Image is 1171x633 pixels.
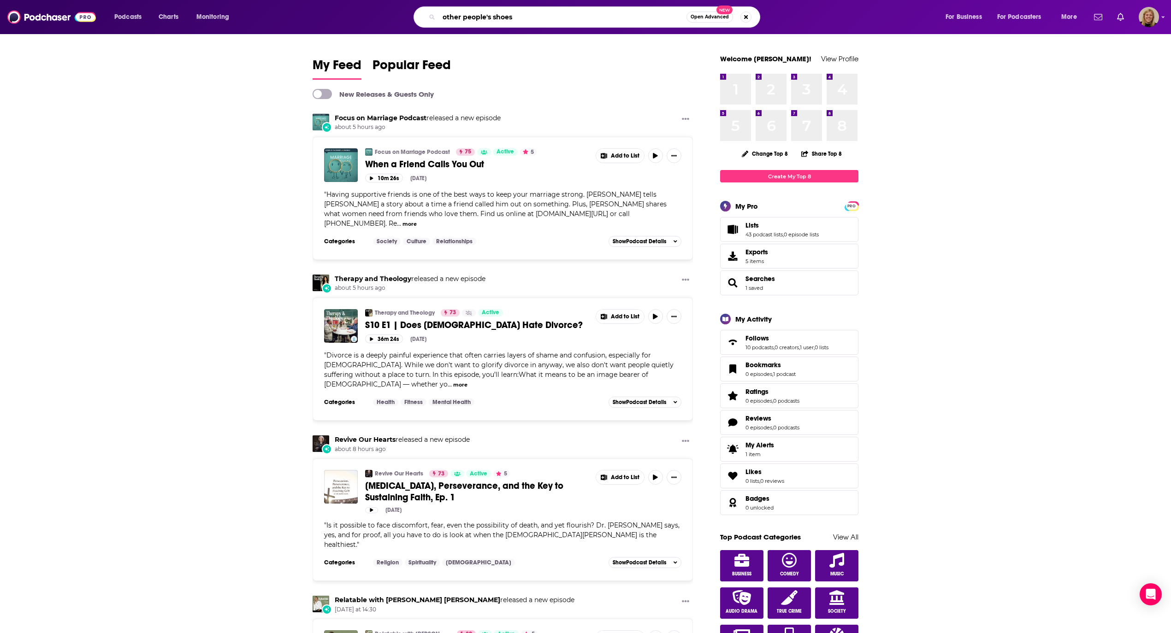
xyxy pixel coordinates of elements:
a: Relatable with Allie Beth Stuckey [313,596,329,612]
a: [MEDICAL_DATA], Perseverance, and the Key to Sustaining Faith, Ep. 1 [365,480,589,503]
a: Focus on Marriage Podcast [335,114,426,122]
div: New Episode [322,604,332,615]
span: 73 [438,469,444,479]
span: Likes [745,468,762,476]
a: Active [466,470,491,477]
span: about 5 hours ago [335,284,485,292]
button: open menu [991,10,1055,24]
a: Searches [723,276,742,289]
a: Badges [745,494,774,503]
button: Show More Button [596,470,644,484]
span: Active [482,308,499,317]
a: My Alerts [720,437,858,462]
a: Ratings [745,387,799,396]
span: 1 item [745,451,774,457]
button: ShowPodcast Details [609,236,681,247]
a: 75 [456,148,475,156]
div: [DATE] [410,336,426,342]
button: Show More Button [667,309,681,324]
span: Ratings [720,383,858,408]
a: When a Friend Calls You Out [365,158,589,170]
span: Is it possible to face discomfort, fear, even the possibility of death, and yet flourish? Dr. [PE... [324,521,680,549]
input: Search podcasts, credits, & more... [439,10,686,24]
span: Likes [720,463,858,488]
span: [MEDICAL_DATA], Perseverance, and the Key to Sustaining Faith, Ep. 1 [365,480,563,503]
a: True Crime [768,587,811,619]
a: Active [478,309,503,316]
a: 10 podcasts [745,344,774,351]
button: Show More Button [678,114,693,125]
a: Searches [745,275,775,283]
span: Add to List [611,152,639,159]
a: Society [373,238,401,245]
span: Ratings [745,387,769,396]
span: ... [448,380,452,388]
button: 5 [493,470,510,477]
button: Show More Button [667,470,681,485]
span: " [324,351,674,388]
span: Exports [723,250,742,263]
span: My Alerts [723,443,742,456]
a: Reviews [723,416,742,429]
span: Comedy [780,571,799,577]
a: Exports [720,244,858,269]
span: My Alerts [745,441,774,449]
span: 73 [449,308,456,317]
a: Likes [745,468,784,476]
span: Business [732,571,751,577]
span: Open Advanced [691,15,729,19]
a: Audio Drama [720,587,763,619]
span: , [772,398,773,404]
span: More [1061,11,1077,23]
span: ... [397,219,401,228]
img: Focus on Marriage Podcast [313,114,329,130]
img: Therapy and Theology [365,309,373,316]
div: [DATE] [385,507,402,513]
button: 5 [520,148,537,156]
button: open menu [1055,10,1088,24]
a: Focus on Marriage Podcast [365,148,373,156]
span: When a Friend Calls You Out [365,158,484,170]
a: Bookmarks [723,363,742,375]
span: about 8 hours ago [335,445,470,453]
span: Monitoring [196,11,229,23]
button: Show More Button [678,275,693,286]
button: open menu [190,10,241,24]
a: Popular Feed [373,57,451,80]
span: Add to List [611,313,639,320]
span: , [772,424,773,431]
span: Lists [720,217,858,242]
a: 0 episodes [745,371,772,377]
a: 0 unlocked [745,504,774,511]
a: Music [815,550,858,581]
img: Revive Our Hearts [365,470,373,477]
span: , [799,344,800,351]
a: 0 episodes [745,398,772,404]
span: Badges [745,494,769,503]
span: My Feed [313,57,361,78]
span: 5 items [745,258,768,264]
a: Top Podcast Categories [720,533,801,541]
span: Show Podcast Details [613,559,666,566]
span: Show Podcast Details [613,399,666,405]
a: Podchaser - Follow, Share and Rate Podcasts [7,8,96,26]
a: 73 [429,470,448,477]
a: Health [373,399,398,406]
img: S10 E1 | Does God Hate Divorce? [324,309,358,343]
span: Exports [745,248,768,256]
span: New [716,6,733,14]
div: [DATE] [410,175,426,182]
span: Having supportive friends is one of the best ways to keep your marriage strong. [PERSON_NAME] tel... [324,190,667,228]
a: 1 saved [745,285,763,291]
span: , [814,344,815,351]
a: When a Friend Calls You Out [324,148,358,182]
span: True Crime [777,609,802,614]
a: View All [833,533,858,541]
a: Therapy and Theology [335,275,411,283]
a: S10 E1 | Does [DEMOGRAPHIC_DATA] Hate Divorce? [365,319,589,331]
button: more [402,220,417,228]
span: Audio Drama [726,609,757,614]
div: New Episode [322,444,332,454]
